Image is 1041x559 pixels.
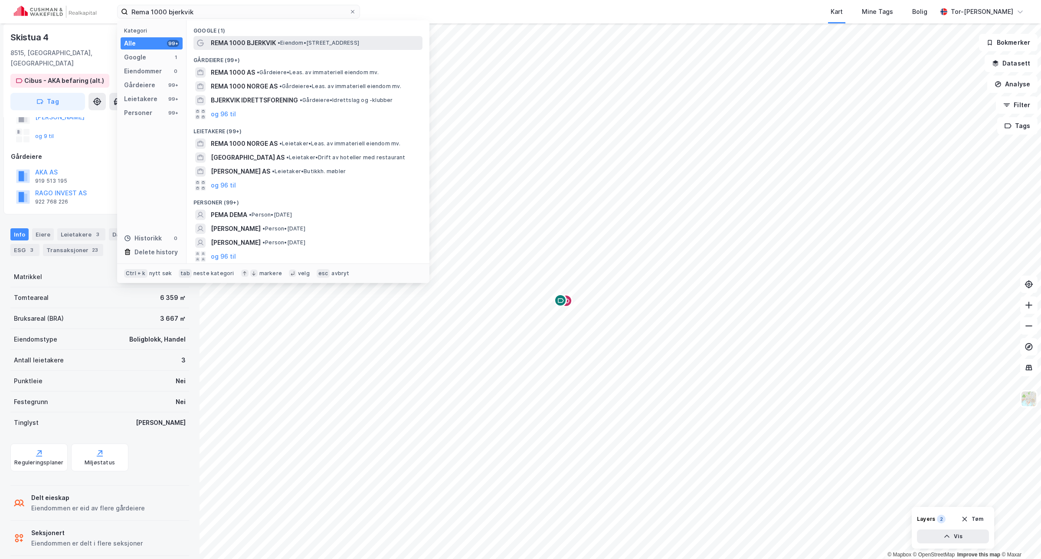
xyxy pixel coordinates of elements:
[10,48,144,69] div: 8515, [GEOGRAPHIC_DATA], [GEOGRAPHIC_DATA]
[31,538,143,549] div: Eiendommen er delt i flere seksjoner
[211,109,236,119] button: og 96 til
[149,270,172,277] div: nytt søk
[124,269,147,278] div: Ctrl + k
[14,376,43,386] div: Punktleie
[187,20,429,36] div: Google (1)
[14,355,64,365] div: Antall leietakere
[10,93,85,110] button: Tag
[211,251,236,262] button: og 96 til
[262,239,265,246] span: •
[211,81,278,92] span: REMA 1000 NORGE AS
[987,76,1038,93] button: Analyse
[176,376,186,386] div: Nei
[14,459,63,466] div: Reguleringsplaner
[979,34,1038,51] button: Bokmerker
[257,69,379,76] span: Gårdeiere • Leas. av immateriell eiendom mv.
[124,108,152,118] div: Personer
[193,270,234,277] div: neste kategori
[1021,391,1037,407] img: Z
[279,83,402,90] span: Gårdeiere • Leas. av immateriell eiendom mv.
[298,270,310,277] div: velg
[160,293,186,303] div: 6 359 ㎡
[24,76,104,86] div: Cibus - AKA befaring (alt.)
[90,246,100,254] div: 23
[179,269,192,278] div: tab
[917,516,935,523] div: Layers
[262,225,305,232] span: Person • [DATE]
[167,82,179,89] div: 99+
[129,334,186,345] div: Boligblokk, Handel
[124,66,162,76] div: Eiendommer
[10,244,39,256] div: ESG
[249,211,292,218] span: Person • [DATE]
[31,528,143,538] div: Seksjonert
[211,95,298,105] span: BJERKVIK IDRETTSFORENING
[286,154,289,161] span: •
[211,237,261,248] span: [PERSON_NAME]
[187,50,429,66] div: Gårdeiere (99+)
[167,109,179,116] div: 99+
[951,7,1013,17] div: Tor-[PERSON_NAME]
[109,228,141,240] div: Datasett
[187,192,429,208] div: Personer (99+)
[14,334,57,345] div: Eiendomstype
[831,7,843,17] div: Kart
[887,552,911,558] a: Mapbox
[134,247,178,257] div: Delete history
[300,97,302,103] span: •
[996,96,1038,114] button: Filter
[278,39,359,46] span: Eiendom • [STREET_ADDRESS]
[43,244,103,256] div: Transaksjoner
[211,210,247,220] span: PEMA DEMA
[917,529,989,543] button: Vis
[31,503,145,513] div: Eiendommen er eid av flere gårdeiere
[14,397,48,407] div: Festegrunn
[913,552,955,558] a: OpenStreetMap
[124,80,155,90] div: Gårdeiere
[172,54,179,61] div: 1
[272,168,346,175] span: Leietaker • Butikkh. møbler
[124,233,162,243] div: Historikk
[259,270,282,277] div: markere
[176,397,186,407] div: Nei
[331,270,349,277] div: avbryt
[997,117,1038,135] button: Tags
[167,40,179,47] div: 99+
[286,154,406,161] span: Leietaker • Drift av hoteller med restaurant
[272,168,275,174] span: •
[172,68,179,75] div: 0
[14,272,42,282] div: Matrikkel
[998,517,1041,559] iframe: Chat Widget
[937,515,946,523] div: 2
[181,355,186,365] div: 3
[11,151,189,162] div: Gårdeiere
[35,198,68,205] div: 922 768 226
[14,293,49,303] div: Tomteareal
[35,178,67,184] div: 919 513 195
[128,5,349,18] input: Søk på adresse, matrikkel, gårdeiere, leietakere eller personer
[211,224,261,234] span: [PERSON_NAME]
[279,140,401,147] span: Leietaker • Leas. av immateriell eiendom mv.
[27,246,36,254] div: 3
[93,230,102,239] div: 3
[85,459,115,466] div: Miljøstatus
[124,38,136,49] div: Alle
[279,140,282,147] span: •
[124,94,157,104] div: Leietakere
[211,166,270,177] span: [PERSON_NAME] AS
[14,418,39,428] div: Tinglyst
[136,418,186,428] div: [PERSON_NAME]
[167,95,179,102] div: 99+
[257,69,259,76] span: •
[57,228,105,240] div: Leietakere
[279,83,282,89] span: •
[998,517,1041,559] div: Kontrollprogram for chat
[211,152,285,163] span: [GEOGRAPHIC_DATA] AS
[32,228,54,240] div: Eiere
[14,6,96,18] img: cushman-wakefield-realkapital-logo.202ea83816669bd177139c58696a8fa1.svg
[10,228,29,240] div: Info
[211,138,278,149] span: REMA 1000 NORGE AS
[10,30,50,44] div: Skistua 4
[211,38,276,48] span: REMA 1000 BJERKVIK
[14,313,64,324] div: Bruksareal (BRA)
